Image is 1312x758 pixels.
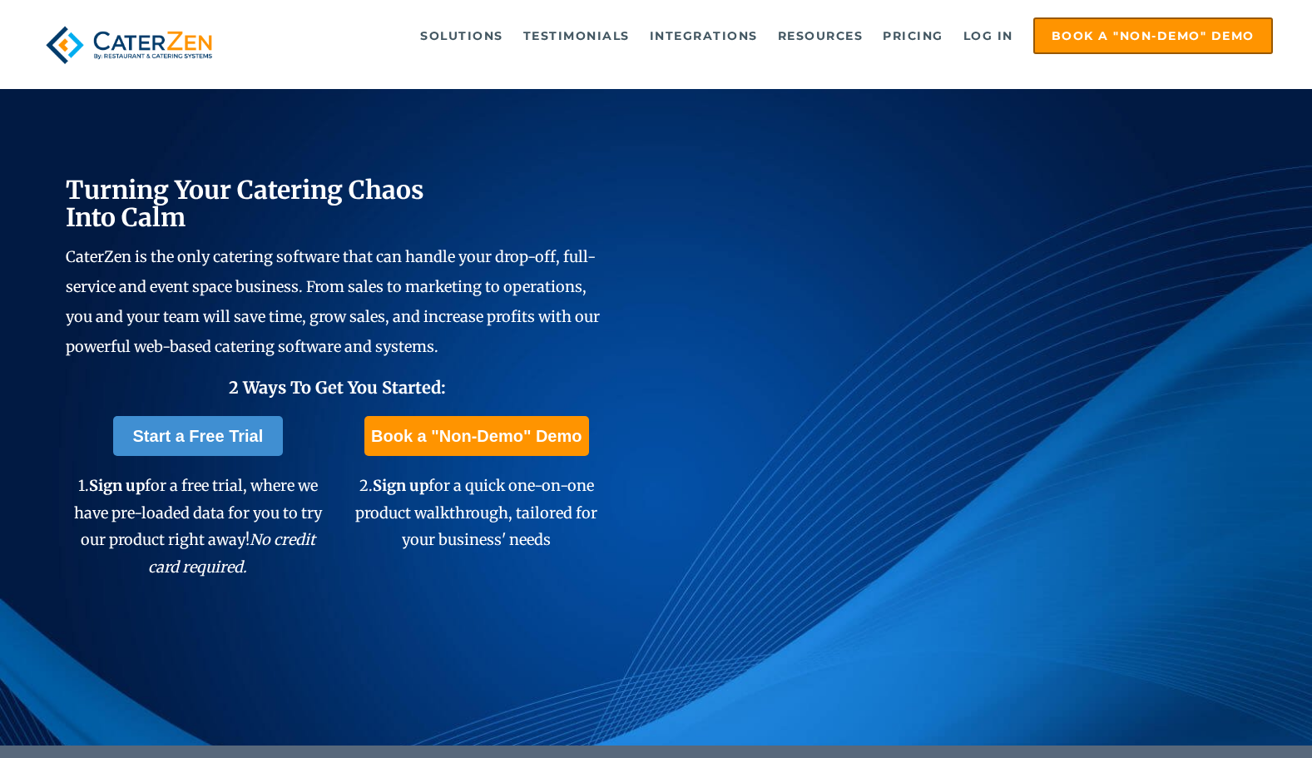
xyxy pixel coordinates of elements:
[641,19,766,52] a: Integrations
[364,416,588,456] a: Book a "Non-Demo" Demo
[74,476,322,576] span: 1. for a free trial, where we have pre-loaded data for you to try our product right away!
[373,476,428,495] span: Sign up
[412,19,512,52] a: Solutions
[113,416,284,456] a: Start a Free Trial
[515,19,638,52] a: Testimonials
[955,19,1022,52] a: Log in
[355,476,597,549] span: 2. for a quick one-on-one product walkthrough, tailored for your business' needs
[874,19,952,52] a: Pricing
[148,530,315,576] em: No credit card required.
[66,247,600,356] span: CaterZen is the only catering software that can handle your drop-off, full-service and event spac...
[229,377,446,398] span: 2 Ways To Get You Started:
[770,19,872,52] a: Resources
[250,17,1273,54] div: Navigation Menu
[1033,17,1273,54] a: Book a "Non-Demo" Demo
[89,476,145,495] span: Sign up
[66,174,424,233] span: Turning Your Catering Chaos Into Calm
[39,17,218,72] img: caterzen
